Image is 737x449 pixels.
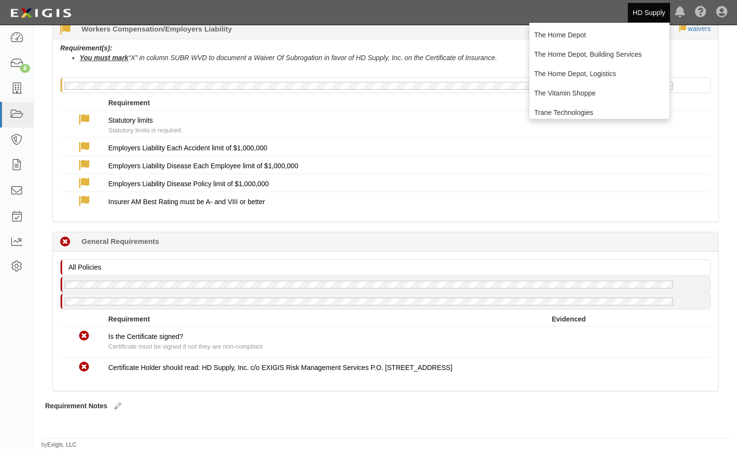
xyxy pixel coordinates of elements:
[79,331,89,341] i: Non-Compliant
[552,315,586,323] strong: Evidenced
[80,53,711,72] li: “X” in column SUBR WVD to document a Waiver Of Subrogation in favor of HD Supply, Inc. on the Cer...
[79,115,89,126] label: Waived: FL exemption form provided
[108,99,150,107] strong: Requirement
[45,401,107,411] label: Requirement Notes
[7,4,74,22] img: logo-5460c22ac91f19d4615b14bd174203de0afe785f0fc80cf4dbbc73dc1793850b.png
[108,116,153,124] span: Statutory limits
[529,64,670,83] a: The Home Depot, Logistics
[529,25,670,45] a: The Home Depot
[68,262,708,272] p: All Policies
[529,45,670,64] a: The Home Depot, Building Services
[82,24,232,34] b: Workers Compensation/Employers Liability
[108,343,262,350] span: Certificate must be signed if not they are non-compliant
[41,441,77,449] small: by
[79,143,89,153] label: Waived: FL exemption form provided
[82,236,159,246] b: General Requirements
[79,196,89,207] label: Waived: FL exemption form provided
[529,103,670,122] a: Trane Technologies
[695,7,706,18] i: Help Center - Complianz
[20,64,30,73] div: 8
[79,178,89,189] label: Waived: FL exemption form provided
[79,115,89,125] i: Waived: FL exemption form provided
[80,54,129,62] b: You must mark
[108,144,267,152] span: Employers Liability Each Accident limit of $1,000,000
[108,162,298,170] span: Employers Liability Disease Each Employee limit of $1,000,000
[108,315,150,323] strong: Requirement
[79,160,89,171] label: Waived: FL exemption form provided
[628,3,670,22] a: HD Supply
[60,237,70,247] i: Non-Compliant 4 days (since 09/26/2025)
[108,364,452,371] span: Certificate Holder should read: HD Supply, Inc. c/o EXIGIS Risk Management Services P.O. [STREET_...
[108,180,269,188] span: Employers Liability Disease Policy limit of $1,000,000
[60,25,70,35] i: Waived 4 days (since 09/26/2025)
[60,260,713,268] a: All Policies
[529,83,670,103] a: The Vitamin Shoppe
[108,127,182,134] span: Statutory limits is required.
[688,25,711,32] a: waivers
[48,441,77,448] a: Exigis, LLC
[79,362,89,372] i: Non-Compliant
[60,44,112,52] b: Requirement(s):
[108,333,183,340] span: Is the Certificate signed?
[108,198,265,206] span: Insurer AM Best Rating must be A- and VIII or better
